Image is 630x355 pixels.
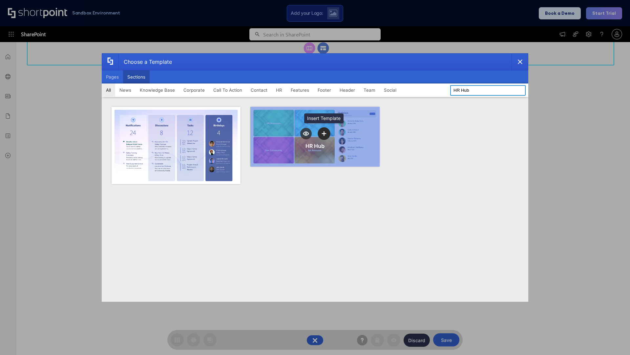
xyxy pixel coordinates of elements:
button: Sections [123,70,150,83]
button: News [115,83,136,97]
button: Features [286,83,313,97]
button: Corporate [179,83,209,97]
div: Choose a Template [118,54,172,70]
button: Pages [102,70,123,83]
div: HR Hub [305,143,325,149]
iframe: Chat Widget [512,279,630,355]
button: Call To Action [209,83,246,97]
button: Contact [246,83,272,97]
button: Social [380,83,401,97]
button: Knowledge Base [136,83,179,97]
button: HR [272,83,286,97]
input: Search [450,85,526,96]
button: Team [359,83,380,97]
button: All [102,83,115,97]
button: Footer [313,83,335,97]
button: Header [335,83,359,97]
div: template selector [102,53,528,302]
